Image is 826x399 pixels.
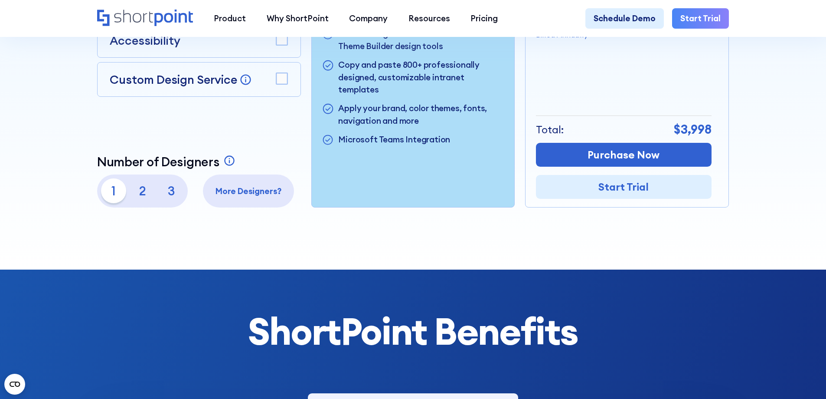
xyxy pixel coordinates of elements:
[349,12,388,25] div: Company
[207,185,290,198] p: More Designers?
[4,374,25,395] button: Open CMP widget
[408,12,450,25] div: Resources
[159,178,184,203] p: 3
[267,12,329,25] div: Why ShortPoint
[536,143,712,167] a: Purchase Now
[97,311,729,352] h2: ShortPoint Benefits
[339,8,398,29] a: Company
[256,8,339,29] a: Why ShortPoint
[110,72,237,87] p: Custom Design Service
[101,178,126,203] p: 1
[203,8,256,29] a: Product
[97,155,238,169] a: Number of Designers
[536,122,564,138] p: Total:
[670,298,826,399] iframe: Chat Widget
[338,102,504,127] p: Apply your brand, color themes, fonts, navigation and more
[214,12,246,25] div: Product
[130,178,155,203] p: 2
[338,28,504,53] p: Includes Page Builder Live Mode and Theme Builder design tools
[470,12,498,25] div: Pricing
[585,8,664,29] a: Schedule Demo
[110,32,180,49] p: Accessibility
[674,120,712,139] p: $3,998
[536,175,712,199] a: Start Trial
[460,8,509,29] a: Pricing
[338,133,450,147] p: Microsoft Teams Integration
[97,10,193,27] a: Home
[97,155,219,169] p: Number of Designers
[672,8,729,29] a: Start Trial
[398,8,460,29] a: Resources
[338,59,504,96] p: Copy and paste 800+ professionally designed, customizable intranet templates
